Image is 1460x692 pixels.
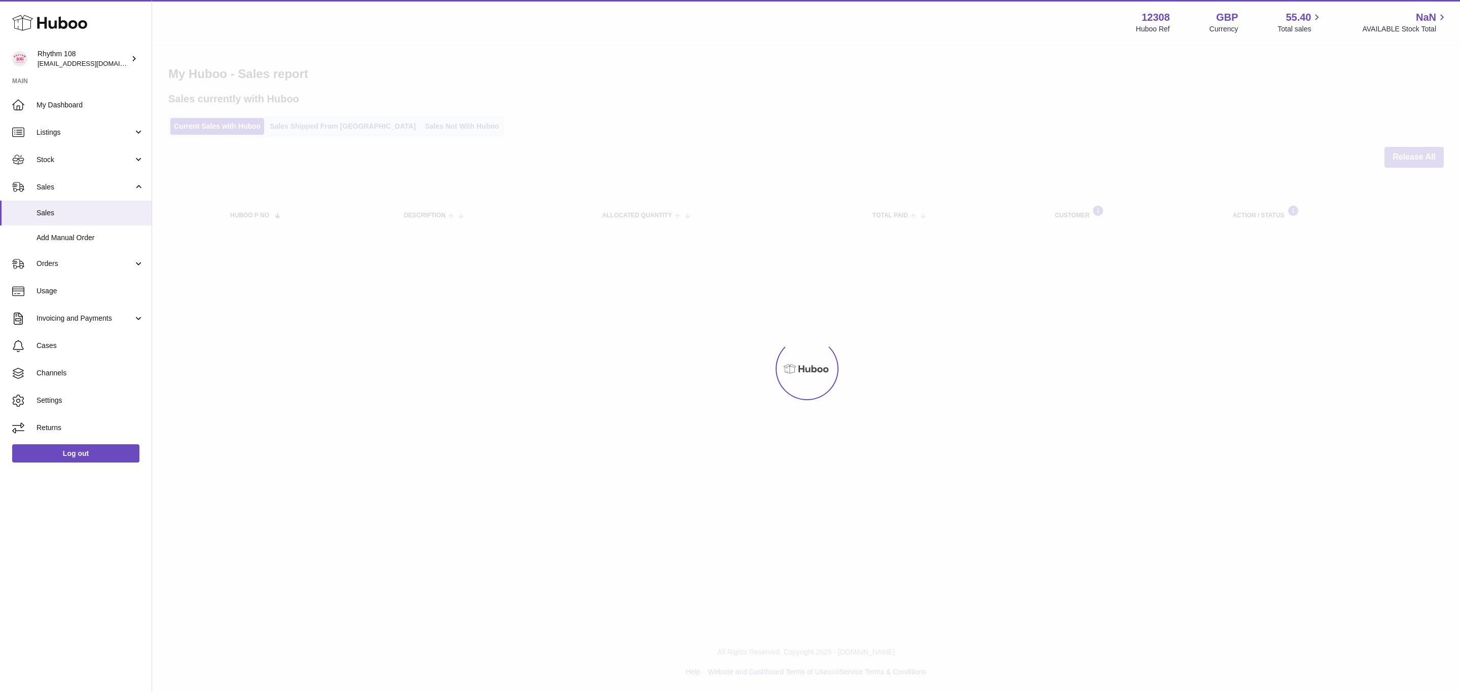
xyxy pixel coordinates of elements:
[36,368,144,378] span: Channels
[1286,11,1311,24] span: 55.40
[1416,11,1436,24] span: NaN
[36,423,144,433] span: Returns
[36,100,144,110] span: My Dashboard
[1216,11,1238,24] strong: GBP
[36,396,144,405] span: Settings
[36,341,144,351] span: Cases
[36,314,133,323] span: Invoicing and Payments
[1142,11,1170,24] strong: 12308
[36,208,144,218] span: Sales
[36,233,144,243] span: Add Manual Order
[1277,24,1323,34] span: Total sales
[38,49,129,68] div: Rhythm 108
[36,128,133,137] span: Listings
[36,155,133,165] span: Stock
[1136,24,1170,34] div: Huboo Ref
[1362,11,1448,34] a: NaN AVAILABLE Stock Total
[12,51,27,66] img: orders@rhythm108.com
[38,59,149,67] span: [EMAIL_ADDRESS][DOMAIN_NAME]
[1210,24,1238,34] div: Currency
[36,259,133,268] span: Orders
[1362,24,1448,34] span: AVAILABLE Stock Total
[36,286,144,296] span: Usage
[1277,11,1323,34] a: 55.40 Total sales
[36,182,133,192] span: Sales
[12,444,139,463] a: Log out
